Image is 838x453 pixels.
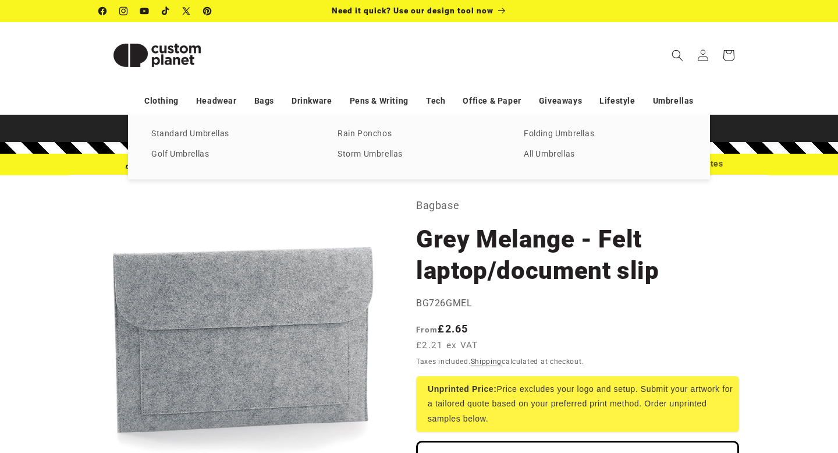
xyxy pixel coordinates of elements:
span: From [416,325,438,334]
a: Headwear [196,91,237,111]
p: Bagbase [416,196,739,215]
a: Golf Umbrellas [151,147,314,162]
div: Taxes included. calculated at checkout. [416,356,739,367]
a: Bags [254,91,274,111]
a: Umbrellas [653,91,694,111]
iframe: Chat Widget [638,327,838,453]
a: Clothing [144,91,179,111]
span: Need it quick? Use our design tool now [332,6,493,15]
a: Pens & Writing [350,91,409,111]
a: Tech [426,91,445,111]
a: All Umbrellas [524,147,687,162]
h1: Grey Melange - Felt laptop/document slip [416,224,739,286]
summary: Search [665,43,690,68]
strong: £2.65 [416,323,468,335]
div: Price excludes your logo and setup. Submit your artwork for a tailored quote based on your prefer... [416,376,739,432]
strong: Unprinted Price: [428,384,497,394]
a: Standard Umbrellas [151,126,314,142]
a: Custom Planet [95,24,220,86]
img: Custom Planet [99,29,215,82]
a: Folding Umbrellas [524,126,687,142]
span: £2.21 ex VAT [416,339,478,352]
a: Lifestyle [599,91,635,111]
a: Office & Paper [463,91,521,111]
a: Rain Ponchos [338,126,500,142]
a: Drinkware [292,91,332,111]
a: Storm Umbrellas [338,147,500,162]
a: Shipping [471,358,502,366]
span: BG726GMEL [416,298,472,309]
a: Giveaways [539,91,582,111]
